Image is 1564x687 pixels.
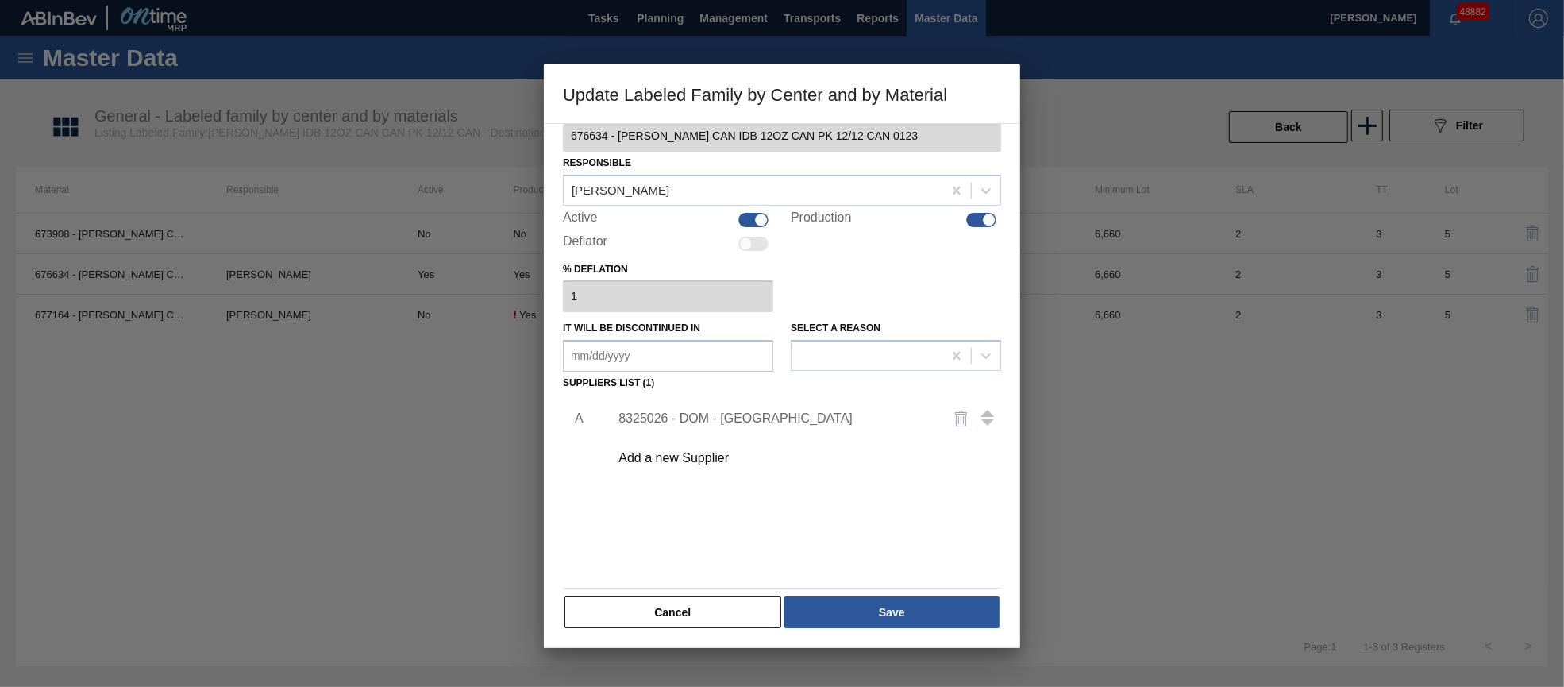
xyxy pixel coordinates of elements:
[791,210,852,230] label: Production
[563,234,607,253] label: Deflator
[791,322,880,334] label: Select a reason
[563,258,773,281] label: % deflation
[563,399,587,438] li: A
[563,322,700,334] label: It will be discontinued in
[618,451,930,465] div: Add a new Supplier
[563,340,773,372] input: mm/dd/yyyy
[952,409,971,428] img: delete-icon
[618,411,930,426] div: 8325026 - DOM - [GEOGRAPHIC_DATA]
[572,183,669,197] div: [PERSON_NAME]
[563,210,598,230] label: Active
[564,596,781,628] button: Cancel
[544,64,1020,124] h3: Update Labeled Family by Center and by Material
[563,157,631,168] label: Responsible
[784,596,1000,628] button: Save
[563,377,654,388] label: Suppliers list (1)
[942,399,980,438] button: delete-icon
